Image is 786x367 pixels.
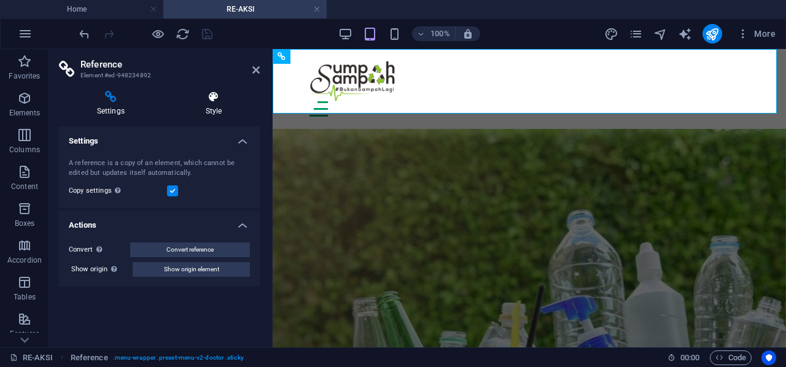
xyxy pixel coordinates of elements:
h4: RE-AKSI [163,2,327,16]
span: Show origin element [164,262,219,277]
button: pages [629,26,644,41]
h4: Style [168,91,260,117]
i: Design (Ctrl+Alt+Y) [604,27,618,41]
i: Undo: Change pages (Ctrl+Z) [77,27,91,41]
button: More [732,24,780,44]
h3: Element #ed-948234892 [80,70,235,81]
h6: Session time [667,350,700,365]
i: AI Writer [678,27,692,41]
i: On resize automatically adjust zoom level to fit chosen device. [462,28,473,39]
label: Copy settings [69,183,167,198]
h4: Actions [59,211,260,233]
span: . menu-wrapper .preset-menu-v2-doctor .sticky [113,350,244,365]
button: text_generator [678,26,693,41]
p: Favorites [9,71,40,81]
button: 100% [412,26,456,41]
button: Code [710,350,752,365]
button: navigator [653,26,668,41]
p: Content [11,182,38,191]
p: Features [10,329,39,339]
nav: breadcrumb [71,350,244,365]
span: More [737,28,776,40]
div: A reference is a copy of an element, which cannot be edited but updates itself automatically. [69,158,250,179]
h4: Settings [59,126,260,149]
button: undo [77,26,91,41]
span: Code [715,350,746,365]
p: Columns [9,145,40,155]
p: Boxes [15,218,35,228]
span: 00 00 [680,350,699,365]
button: reload [175,26,190,41]
span: : [689,353,691,362]
label: Show origin [71,262,133,277]
i: Publish [705,27,719,41]
button: publish [702,24,722,44]
button: Show origin element [133,262,250,277]
h2: Reference [80,59,260,70]
h6: 100% [430,26,450,41]
p: Elements [9,108,41,118]
button: design [604,26,619,41]
a: Click to cancel selection. Double-click to open Pages [10,350,53,365]
label: Convert [69,242,130,257]
h4: Settings [59,91,168,117]
button: Convert reference [130,242,250,257]
p: Tables [14,292,36,302]
i: Pages (Ctrl+Alt+S) [629,27,643,41]
span: Click to select. Double-click to edit [71,350,108,365]
button: Usercentrics [761,350,776,365]
span: Convert reference [166,242,214,257]
p: Accordion [7,255,42,265]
